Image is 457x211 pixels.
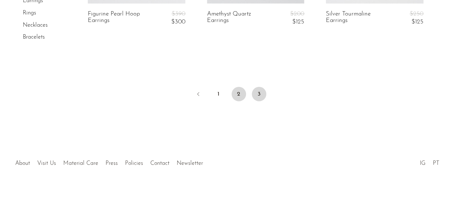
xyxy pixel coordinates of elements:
a: Amethyst Quartz Earrings [207,11,271,26]
span: $250 [410,11,423,17]
a: Silver Tourmaline Earrings [326,11,390,26]
a: Press [105,161,118,166]
span: 3 [252,87,266,101]
a: Material Care [63,161,98,166]
span: $200 [290,11,304,17]
a: PT [432,161,439,166]
a: About [15,161,30,166]
a: Figurine Pearl Hoop Earrings [88,11,152,26]
a: 2 [232,87,246,101]
a: Contact [150,161,169,166]
span: $125 [411,19,423,25]
a: Bracelets [23,34,45,40]
a: Previous [191,87,206,103]
a: IG [419,161,425,166]
ul: Social Medias [416,155,443,168]
span: $390 [172,11,185,17]
ul: Quick links [12,155,207,168]
span: $125 [292,19,304,25]
a: Policies [125,161,143,166]
a: Rings [23,10,36,16]
a: Visit Us [37,161,56,166]
a: Necklaces [23,22,48,28]
a: 1 [211,87,226,101]
span: $300 [171,19,185,25]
